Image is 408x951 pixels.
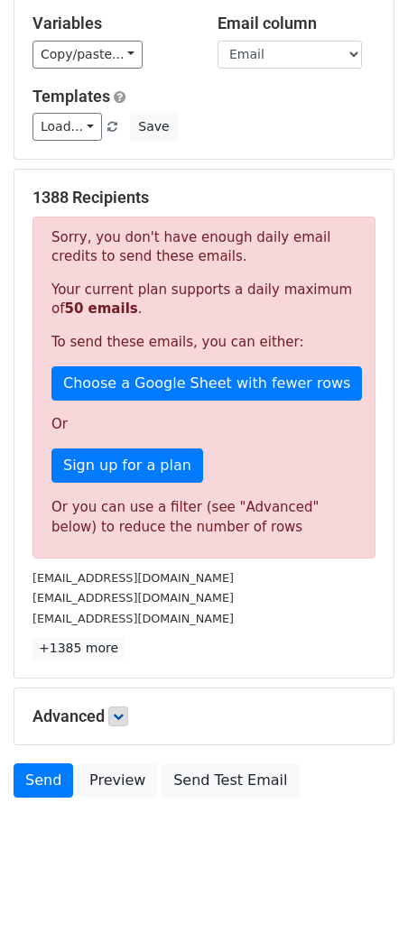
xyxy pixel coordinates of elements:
small: [EMAIL_ADDRESS][DOMAIN_NAME] [32,591,234,605]
a: Send Test Email [162,763,299,798]
a: +1385 more [32,637,125,660]
a: Send [14,763,73,798]
div: 채팅 위젯 [318,864,408,951]
p: Or [51,415,357,434]
h5: Advanced [32,706,376,726]
a: Preview [78,763,157,798]
div: Or you can use a filter (see "Advanced" below) to reduce the number of rows [51,497,357,538]
small: [EMAIL_ADDRESS][DOMAIN_NAME] [32,571,234,585]
small: [EMAIL_ADDRESS][DOMAIN_NAME] [32,612,234,625]
h5: 1388 Recipients [32,188,376,208]
p: Your current plan supports a daily maximum of . [51,281,357,319]
button: Save [130,113,177,141]
p: Sorry, you don't have enough daily email credits to send these emails. [51,228,357,266]
a: Templates [32,87,110,106]
h5: Email column [218,14,376,33]
a: Sign up for a plan [51,448,203,483]
strong: 50 emails [64,300,137,317]
a: Load... [32,113,102,141]
a: Copy/paste... [32,41,143,69]
p: To send these emails, you can either: [51,333,357,352]
h5: Variables [32,14,190,33]
iframe: Chat Widget [318,864,408,951]
a: Choose a Google Sheet with fewer rows [51,366,362,401]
